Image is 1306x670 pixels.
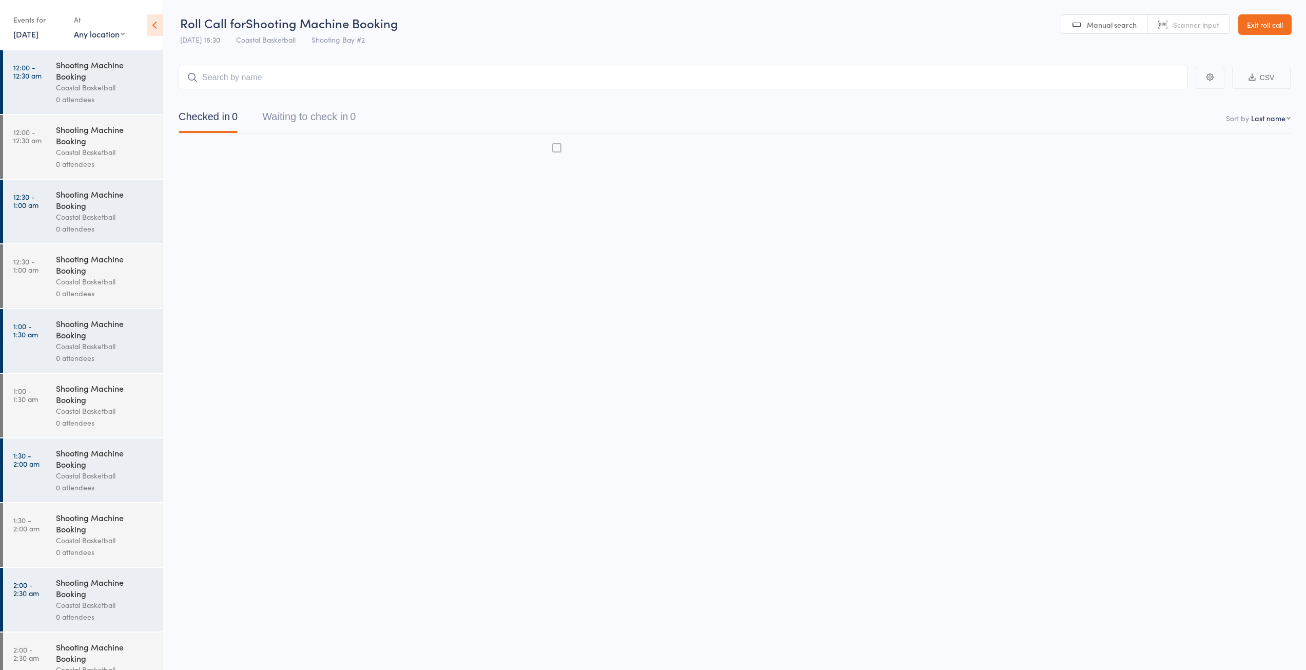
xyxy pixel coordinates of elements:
[3,180,163,243] a: 12:30 -1:00 amShooting Machine BookingCoastal Basketball0 attendees
[3,438,163,502] a: 1:30 -2:00 amShooting Machine BookingCoastal Basketball0 attendees
[13,645,39,662] time: 2:00 - 2:30 am
[1226,113,1249,123] label: Sort by
[236,34,296,45] span: Coastal Basketball
[3,244,163,308] a: 12:30 -1:00 amShooting Machine BookingCoastal Basketball0 attendees
[3,309,163,373] a: 1:00 -1:30 amShooting Machine BookingCoastal Basketball0 attendees
[56,382,154,405] div: Shooting Machine Booking
[56,340,154,352] div: Coastal Basketball
[56,59,154,82] div: Shooting Machine Booking
[13,128,42,144] time: 12:00 - 12:30 am
[56,417,154,429] div: 0 attendees
[3,568,163,631] a: 2:00 -2:30 amShooting Machine BookingCoastal Basketball0 attendees
[1251,113,1285,123] div: Last name
[13,193,38,209] time: 12:30 - 1:00 am
[232,111,238,122] div: 0
[56,288,154,299] div: 0 attendees
[311,34,365,45] span: Shooting Bay #2
[13,451,40,468] time: 1:30 - 2:00 am
[350,111,356,122] div: 0
[56,223,154,235] div: 0 attendees
[179,106,238,133] button: Checked in0
[56,447,154,470] div: Shooting Machine Booking
[56,146,154,158] div: Coastal Basketball
[13,387,38,403] time: 1:00 - 1:30 am
[180,34,220,45] span: [DATE] 16:30
[74,11,125,28] div: At
[56,534,154,546] div: Coastal Basketball
[1232,67,1291,89] button: CSV
[74,28,125,40] div: Any location
[56,405,154,417] div: Coastal Basketball
[56,512,154,534] div: Shooting Machine Booking
[56,577,154,599] div: Shooting Machine Booking
[56,93,154,105] div: 0 attendees
[262,106,356,133] button: Waiting to check in0
[246,14,398,31] span: Shooting Machine Booking
[56,82,154,93] div: Coastal Basketball
[56,253,154,276] div: Shooting Machine Booking
[56,641,154,664] div: Shooting Machine Booking
[56,470,154,482] div: Coastal Basketball
[3,503,163,567] a: 1:30 -2:00 amShooting Machine BookingCoastal Basketball0 attendees
[56,482,154,493] div: 0 attendees
[1173,20,1219,30] span: Scanner input
[13,516,40,532] time: 1:30 - 2:00 am
[56,611,154,623] div: 0 attendees
[13,11,64,28] div: Events for
[3,115,163,179] a: 12:00 -12:30 amShooting Machine BookingCoastal Basketball0 attendees
[180,14,246,31] span: Roll Call for
[13,257,38,274] time: 12:30 - 1:00 am
[56,211,154,223] div: Coastal Basketball
[56,318,154,340] div: Shooting Machine Booking
[13,322,38,338] time: 1:00 - 1:30 am
[179,66,1188,89] input: Search by name
[56,352,154,364] div: 0 attendees
[1087,20,1137,30] span: Manual search
[1238,14,1292,35] a: Exit roll call
[56,158,154,170] div: 0 attendees
[3,50,163,114] a: 12:00 -12:30 amShooting Machine BookingCoastal Basketball0 attendees
[13,28,38,40] a: [DATE]
[13,63,42,80] time: 12:00 - 12:30 am
[56,188,154,211] div: Shooting Machine Booking
[56,276,154,288] div: Coastal Basketball
[56,124,154,146] div: Shooting Machine Booking
[13,581,39,597] time: 2:00 - 2:30 am
[3,374,163,437] a: 1:00 -1:30 amShooting Machine BookingCoastal Basketball0 attendees
[56,546,154,558] div: 0 attendees
[56,599,154,611] div: Coastal Basketball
